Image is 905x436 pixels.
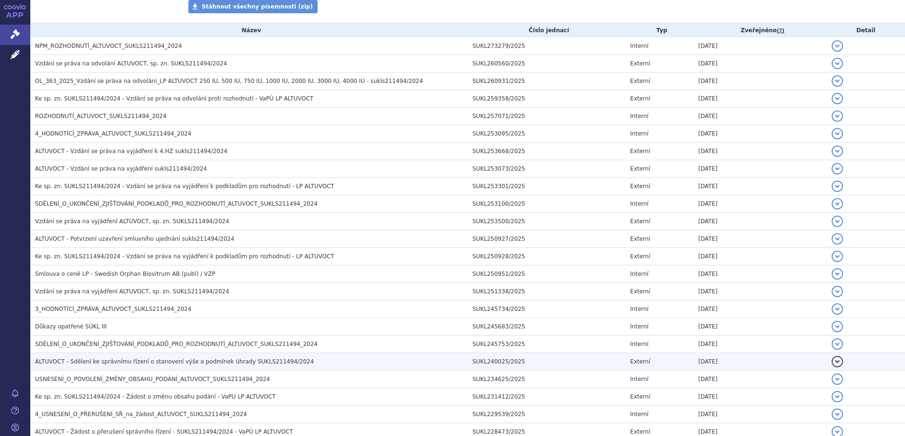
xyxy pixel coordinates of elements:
[630,376,648,382] span: Interní
[468,406,625,423] td: SUKL229539/2025
[832,198,843,209] button: detail
[35,148,227,154] span: ALTUVOCT - Vzdání se práva na vyjádření k 4.HZ sukls211494/2024
[693,353,826,371] td: [DATE]
[827,23,905,37] th: Detail
[468,353,625,371] td: SUKL240025/2025
[693,248,826,265] td: [DATE]
[630,165,650,172] span: Externí
[693,178,826,195] td: [DATE]
[693,300,826,318] td: [DATE]
[35,130,191,137] span: 4_HODNOTÍCÍ_ZPRÁVA_ALTUVOCT_SUKLS211494_2024
[35,393,275,400] span: Ke sp. zn. SUKLS211494/2024 - Žádost o změnu obsahu podání - VaPU LP ALTUVOCT
[630,411,648,418] span: Interní
[832,338,843,350] button: detail
[693,283,826,300] td: [DATE]
[832,216,843,227] button: detail
[468,195,625,213] td: SUKL253100/2025
[693,213,826,230] td: [DATE]
[35,428,293,435] span: ALTUVOCT - Žádost o přerušení správního řízení - SUKLS211494/2024 - VaPÚ LP ALTUVOCT
[35,376,270,382] span: USNESENÍ_O_POVOLENÍ_ZMĚNY_OBSAHU_PODÁNÍ_ALTUVOCT_SUKLS211494_2024
[35,200,318,207] span: SDĚLENÍ_O_UKONČENÍ_ZJIŠŤOVÁNÍ_PODKLADŮ_PRO_ROZHODNUTÍ_ALTUVOCT_SUKLS211494_2024
[832,163,843,174] button: detail
[35,411,247,418] span: 4_USNESENÍ_O_PŘERUŠENÍ_SŘ_na_žádost_ALTUVOCT_SUKLS211494_2024
[630,323,648,330] span: Interní
[630,60,650,67] span: Externí
[832,268,843,280] button: detail
[693,336,826,353] td: [DATE]
[35,60,227,67] span: Vzdání se práva na odvolání ALTUVOCT, sp. zn. SUKLS211494/2024
[468,300,625,318] td: SUKL245734/2025
[832,181,843,192] button: detail
[630,113,648,119] span: Interní
[832,303,843,315] button: detail
[693,73,826,90] td: [DATE]
[630,358,650,365] span: Externí
[468,73,625,90] td: SUKL260931/2025
[35,288,229,295] span: Vzdání se práva na vyjádření ALTUVOCT, sp. zn. SUKLS211494/2024
[693,406,826,423] td: [DATE]
[35,236,234,242] span: ALTUVOCT - Potvrzení uzavření smluvního ujednání sukls211494/2024
[468,371,625,388] td: SUKL234625/2025
[630,271,648,277] span: Interní
[468,37,625,55] td: SUKL273279/2025
[832,75,843,87] button: detail
[468,265,625,283] td: SUKL250951/2025
[693,160,826,178] td: [DATE]
[832,110,843,122] button: detail
[832,321,843,332] button: detail
[832,233,843,245] button: detail
[630,43,648,49] span: Interní
[35,95,313,102] span: Ke sp. zn. SUKLS211494/2024 - Vzdání se práva na odvolání proti rozhodnutí - VaPÚ LP ALTUVOCT
[832,128,843,139] button: detail
[630,130,648,137] span: Interní
[832,58,843,69] button: detail
[630,288,650,295] span: Externí
[693,143,826,160] td: [DATE]
[468,336,625,353] td: SUKL245753/2025
[832,391,843,402] button: detail
[30,23,468,37] th: Název
[468,108,625,125] td: SUKL257071/2025
[35,165,207,172] span: ALTUVOCT - Vzdání se práva na vyjádření sukls211494/2024
[35,78,423,84] span: OL_363_2025_Vzdání se práva na odvolání_LP ALTUVOCT 250 IU, 500 IU, 750 IU, 1000 IU, 2000 IU, 300...
[693,265,826,283] td: [DATE]
[832,145,843,157] button: detail
[777,27,784,34] abbr: (?)
[468,230,625,248] td: SUKL250927/2025
[468,90,625,108] td: SUKL259358/2025
[832,286,843,297] button: detail
[468,160,625,178] td: SUKL253073/2025
[35,218,229,225] span: Vzdání se práva na vyjádření ALTUVOCT, sp. zn. SUKLS211494/2024
[468,178,625,195] td: SUKL253301/2025
[832,40,843,52] button: detail
[630,428,650,435] span: Externí
[35,271,215,277] span: Smlouva o ceně LP - Swedish Orphan Biovitrum AB (publ) / VZP
[693,37,826,55] td: [DATE]
[630,306,648,312] span: Interní
[630,183,650,190] span: Externí
[35,43,182,49] span: NPM_ROZHODNUTÍ_ALTUVOCT_SUKLS211494_2024
[630,95,650,102] span: Externí
[630,218,650,225] span: Externí
[630,148,650,154] span: Externí
[35,183,334,190] span: Ke sp. zn. SUKLS211494/2024 - Vzdání se práva na vyjádření k podkladům pro rozhodnutí - LP ALTUVOCT
[832,409,843,420] button: detail
[693,318,826,336] td: [DATE]
[630,393,650,400] span: Externí
[468,213,625,230] td: SUKL253500/2025
[630,78,650,84] span: Externí
[625,23,693,37] th: Typ
[468,125,625,143] td: SUKL253095/2025
[693,230,826,248] td: [DATE]
[693,371,826,388] td: [DATE]
[468,55,625,73] td: SUKL260560/2025
[468,283,625,300] td: SUKL251338/2025
[35,341,318,347] span: SDĚLENÍ_O_UKONČENÍ_ZJIŠŤOVÁNÍ_PODKLADŮ_PRO_ROZHODNUTÍ_ALTUVOCT_SUKLS211494_2024
[468,143,625,160] td: SUKL253668/2025
[693,125,826,143] td: [DATE]
[832,373,843,385] button: detail
[468,23,625,37] th: Číslo jednací
[630,200,648,207] span: Interní
[832,356,843,367] button: detail
[35,253,334,260] span: Ke sp. zn. SUKLS211494/2024 - Vzdání se práva na vyjádření k podkladům pro rozhodnutí - LP ALTUVOCT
